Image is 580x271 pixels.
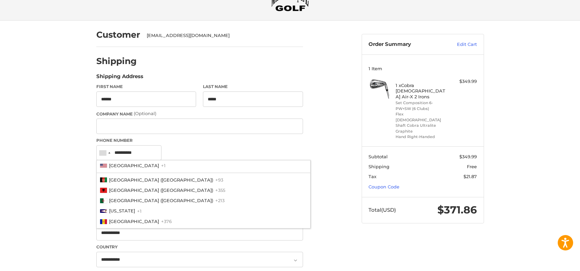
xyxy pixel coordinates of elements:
iframe: Google Customer Reviews [523,252,580,271]
li: Shaft Cobra Ultralite Graphite [396,123,448,134]
a: Coupon Code [368,184,399,189]
small: (Optional) [134,111,156,116]
span: $349.99 [459,154,477,159]
span: Tax [368,174,376,179]
span: [GEOGRAPHIC_DATA] ([GEOGRAPHIC_DATA]) [109,187,213,193]
li: Set Composition 6-PW+SW (6 Clubs) [396,100,448,111]
li: Hand Right-Handed [396,134,448,140]
label: Last Name [203,84,303,90]
h2: Shipping [96,56,137,66]
h2: Customer [96,29,140,40]
li: Flex [DEMOGRAPHIC_DATA] [396,111,448,123]
span: $371.86 [437,204,477,216]
span: +1 [161,163,166,168]
a: Edit Cart [442,41,477,48]
label: Phone Number [96,137,303,144]
label: Country [96,244,303,250]
legend: Shipping Address [96,73,143,84]
span: +355 [215,187,225,193]
span: [GEOGRAPHIC_DATA] [109,219,159,224]
span: $21.87 [463,174,477,179]
span: +1 [137,208,142,213]
span: Subtotal [368,154,388,159]
span: [GEOGRAPHIC_DATA] [109,163,159,168]
div: [EMAIL_ADDRESS][DOMAIN_NAME] [147,32,296,39]
h4: 1 x Cobra [DEMOGRAPHIC_DATA] Air-X 2 Irons [396,83,448,99]
span: [GEOGRAPHIC_DATA] (‫[GEOGRAPHIC_DATA]‬‎) [109,198,213,203]
span: Free [467,164,477,169]
span: +376 [161,219,172,224]
span: Shipping [368,164,389,169]
span: [US_STATE] [109,208,135,213]
h3: Order Summary [368,41,442,48]
span: +213 [215,198,225,203]
div: $349.99 [450,78,477,85]
span: +93 [215,177,223,183]
h3: 1 Item [368,66,477,71]
label: Company Name [96,110,303,117]
span: Total (USD) [368,207,396,213]
label: First Name [96,84,196,90]
ul: List of countries [96,160,311,229]
span: [GEOGRAPHIC_DATA] (‫[GEOGRAPHIC_DATA]‬‎) [109,177,213,183]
